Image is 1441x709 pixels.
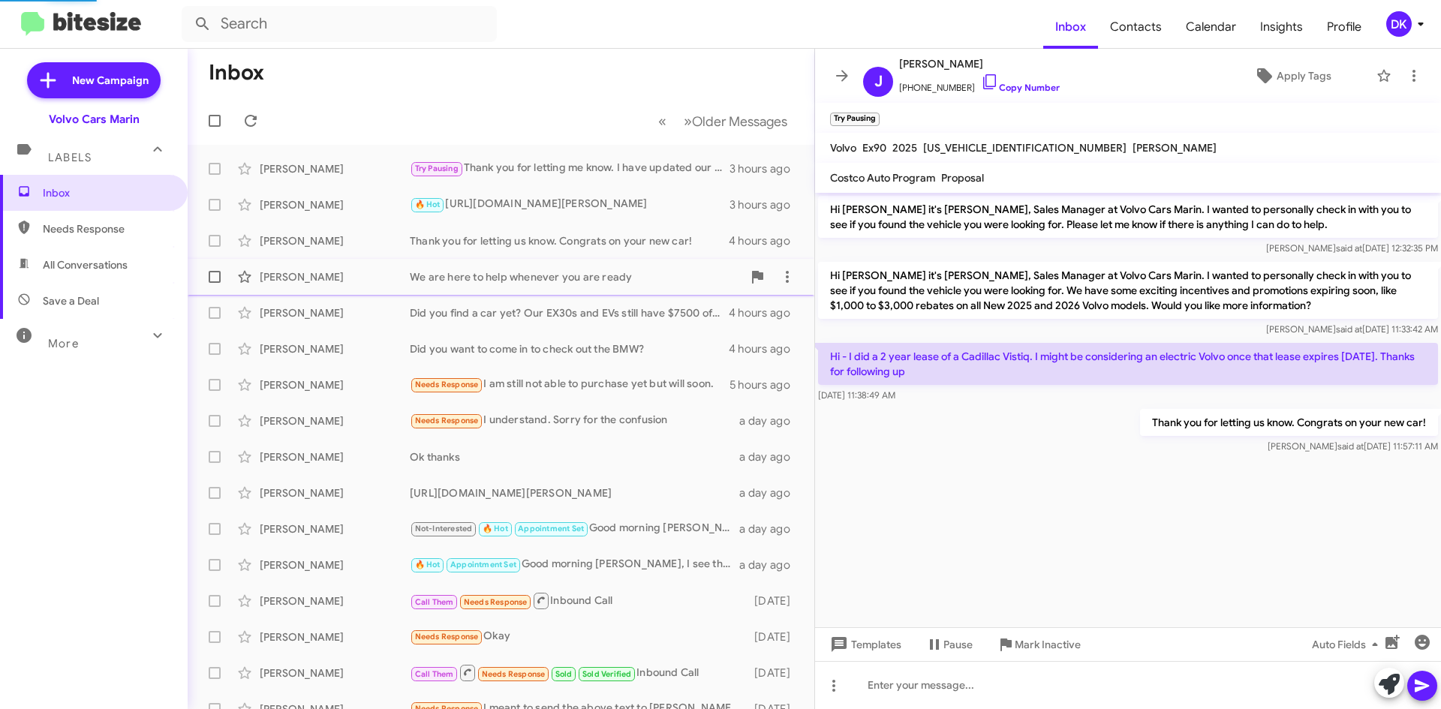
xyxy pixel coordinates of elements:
div: [PERSON_NAME] [260,521,410,536]
span: said at [1336,242,1362,254]
span: 🔥 Hot [483,524,508,533]
div: [PERSON_NAME] [260,557,410,572]
a: Inbox [1043,5,1098,49]
div: [PERSON_NAME] [260,665,410,680]
button: Next [675,106,796,137]
div: [PERSON_NAME] [260,413,410,428]
div: Inbound Call [410,663,747,682]
div: [PERSON_NAME] [260,341,410,356]
nav: Page navigation example [650,106,796,137]
a: Insights [1248,5,1315,49]
div: [PERSON_NAME] [260,485,410,500]
button: Apply Tags [1215,62,1369,89]
p: Hi - I did a 2 year lease of a Cadillac Vistiq. I might be considering an electric Volvo once tha... [818,343,1438,385]
span: Templates [827,631,901,658]
input: Search [182,6,497,42]
span: Needs Response [464,597,528,607]
div: Did you want to come in to check out the BMW? [410,341,729,356]
span: » [684,112,692,131]
a: Profile [1315,5,1373,49]
span: Needs Response [415,632,479,641]
span: Auto Fields [1312,631,1384,658]
div: [PERSON_NAME] [260,161,410,176]
span: Not-Interested [415,524,473,533]
span: More [48,337,79,350]
h1: Inbox [209,61,264,85]
div: Inbound Call [410,591,747,610]
p: Hi [PERSON_NAME] it's [PERSON_NAME], Sales Manager at Volvo Cars Marin. I wanted to personally ch... [818,196,1438,238]
span: Apply Tags [1277,62,1331,89]
div: Thank you for letting us know. Congrats on your new car! [410,233,729,248]
div: a day ago [739,521,802,536]
div: Thank you for letting me know. I have updated our reords. [410,160,730,177]
div: [URL][DOMAIN_NAME][PERSON_NAME] [410,485,739,500]
span: 🔥 Hot [415,560,441,569]
button: Pause [913,631,985,658]
div: a day ago [739,557,802,572]
div: I am still not able to purchase yet but will soon. [410,376,730,393]
div: Good morning [PERSON_NAME], I see that you been communicating with [PERSON_NAME] and scheduled an... [410,556,739,573]
div: Did you find a car yet? Our EX30s and EVs still have $7500 off because Volvo is subsidizing it. [410,305,729,320]
div: a day ago [739,449,802,464]
div: I understand. Sorry for the confusion [410,412,739,429]
div: Okay [410,628,747,645]
span: [US_VEHICLE_IDENTIFICATION_NUMBER] [923,141,1127,155]
p: Hi [PERSON_NAME] it's [PERSON_NAME], Sales Manager at Volvo Cars Marin. I wanted to personally ch... [818,262,1438,319]
span: [PERSON_NAME] [DATE] 12:32:35 PM [1266,242,1438,254]
div: 3 hours ago [730,161,802,176]
div: [PERSON_NAME] [260,233,410,248]
span: New Campaign [72,73,149,88]
a: New Campaign [27,62,161,98]
span: « [658,112,666,131]
span: J [874,70,883,94]
span: Needs Response [415,380,479,389]
span: Save a Deal [43,293,99,308]
span: [DATE] 11:38:49 AM [818,389,895,401]
div: [DATE] [747,593,802,608]
a: Contacts [1098,5,1174,49]
button: DK [1373,11,1424,37]
span: Call Them [415,669,454,679]
div: [PERSON_NAME] [260,593,410,608]
button: Mark Inactive [985,631,1093,658]
span: Proposal [941,171,984,185]
div: [PERSON_NAME] [260,269,410,284]
div: [PERSON_NAME] [260,197,410,212]
div: Volvo Cars Marin [49,112,140,127]
span: 🔥 Hot [415,200,441,209]
span: Labels [48,151,92,164]
div: [DATE] [747,629,802,644]
div: Good morning [PERSON_NAME], sorry for the late response I was on vacation. Were you able to come ... [410,520,739,537]
div: 4 hours ago [729,233,802,248]
span: Mark Inactive [1015,631,1081,658]
span: Call Them [415,597,454,607]
div: Ok thanks [410,449,739,464]
button: Templates [815,631,913,658]
span: [PERSON_NAME] [899,55,1060,73]
div: 5 hours ago [730,377,802,392]
span: 2025 [892,141,917,155]
p: Thank you for letting us know. Congrats on your new car! [1140,409,1438,436]
div: [PERSON_NAME] [260,449,410,464]
span: Costco Auto Program [830,171,935,185]
small: Try Pausing [830,113,880,126]
a: Calendar [1174,5,1248,49]
span: Pause [943,631,973,658]
span: Needs Response [482,669,546,679]
span: said at [1336,323,1362,335]
span: Older Messages [692,113,787,130]
div: [DATE] [747,665,802,680]
button: Previous [649,106,675,137]
div: DK [1386,11,1412,37]
span: Ex90 [862,141,886,155]
div: 4 hours ago [729,341,802,356]
span: [PERSON_NAME] [DATE] 11:33:42 AM [1266,323,1438,335]
div: [URL][DOMAIN_NAME][PERSON_NAME] [410,196,730,213]
span: [PERSON_NAME] [DATE] 11:57:11 AM [1268,440,1438,452]
span: Volvo [830,141,856,155]
div: [PERSON_NAME] [260,305,410,320]
span: Needs Response [415,416,479,425]
div: 4 hours ago [729,305,802,320]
